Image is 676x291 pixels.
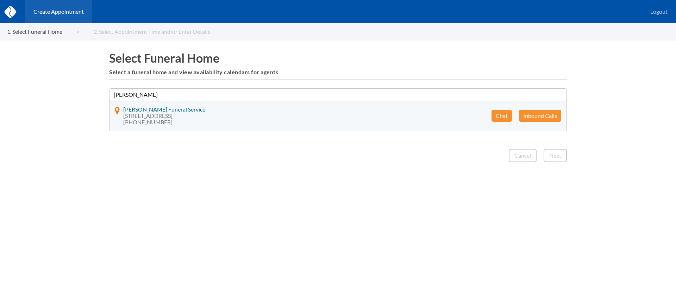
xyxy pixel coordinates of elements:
[123,106,205,113] span: [PERSON_NAME] Funeral Service
[509,149,537,162] button: Cancel
[109,88,567,101] input: Search for a funeral home...
[109,51,567,65] h1: Select Funeral Home
[7,29,80,35] a: 1. Select Funeral Home
[519,110,561,122] button: Inbound Calls
[123,113,205,119] span: [STREET_ADDRESS]
[544,149,567,162] button: Next
[123,119,205,125] span: [PHONE_NUMBER]
[492,110,512,122] button: Chat
[109,69,567,75] h6: Select a funeral home and view availability calendars for agents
